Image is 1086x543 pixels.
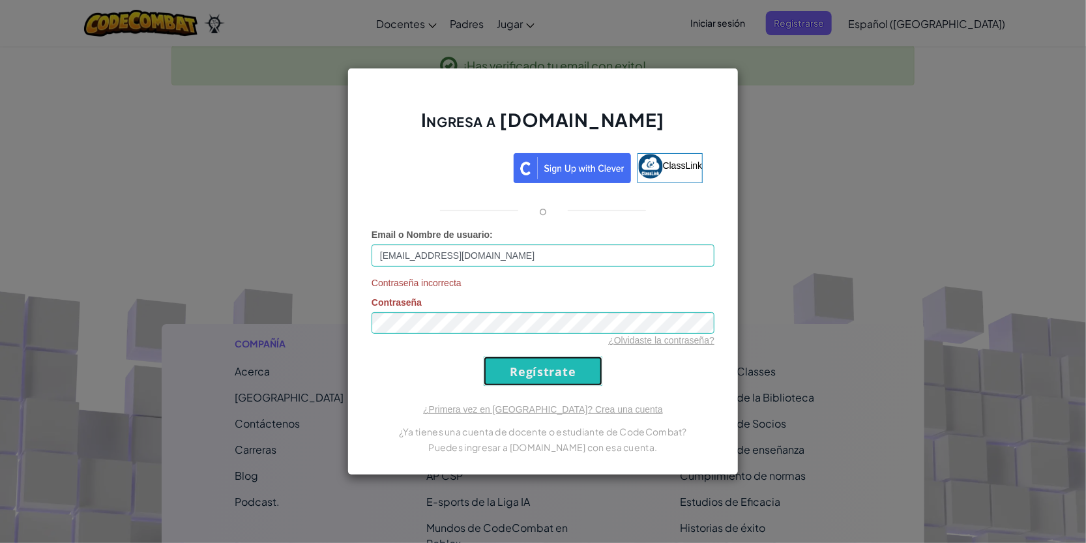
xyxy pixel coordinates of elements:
p: Puedes ingresar a [DOMAIN_NAME] con esa cuenta. [372,439,714,455]
iframe: Botón de Acceder con Google [377,152,514,181]
p: o [539,203,547,218]
span: ClassLink [663,160,703,170]
p: ¿Ya tienes una cuenta de docente o estudiante de CodeCombat? [372,424,714,439]
label: : [372,228,493,241]
a: ¿Olvidaste la contraseña? [608,335,714,345]
a: ¿Primera vez en [GEOGRAPHIC_DATA]? Crea una cuenta [423,404,663,415]
img: classlink-logo-small.png [638,154,663,179]
h2: Ingresa a [DOMAIN_NAME] [372,108,714,145]
span: Contraseña incorrecta [372,276,714,289]
img: clever_sso_button@2x.png [514,153,631,183]
span: Contraseña [372,297,422,308]
input: Regístrate [484,357,602,386]
span: Email o Nombre de usuario [372,229,490,240]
